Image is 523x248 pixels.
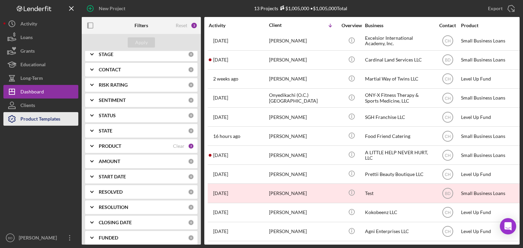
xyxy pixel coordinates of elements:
div: Reset [176,23,187,28]
time: 2025-08-17 19:50 [213,38,228,43]
div: New Project [99,2,125,15]
div: Export [488,2,503,15]
div: Cardinal Land Services LLC [365,51,433,69]
div: A LITTLE HELP NEVER HURT, LLC [365,146,433,164]
div: Overview [339,23,364,28]
b: STATE [99,128,112,134]
b: STATUS [99,113,116,118]
div: Open Intercom Messenger [500,218,516,234]
div: Activity [20,17,37,32]
text: CH [445,172,450,177]
b: STAGE [99,52,113,57]
text: BD [445,191,450,196]
div: [PERSON_NAME] [269,165,337,183]
div: Loans [20,31,33,46]
div: Onyedikachi (O.C.) [GEOGRAPHIC_DATA] [269,89,337,107]
div: Long-Term [20,71,43,87]
button: Dashboard [3,85,78,99]
div: 0 [188,112,194,119]
time: 2025-09-16 12:26 [213,95,228,101]
div: [PERSON_NAME] [269,223,337,241]
text: BD [445,58,450,63]
text: CH [445,134,450,139]
button: Product Templates [3,112,78,126]
div: 0 [188,219,194,226]
div: [PERSON_NAME] [269,146,337,164]
div: 0 [188,97,194,103]
text: CH [445,96,450,101]
div: Clients [20,99,35,114]
div: [PERSON_NAME] [269,203,337,222]
text: CH [445,39,450,43]
div: Activity [209,23,268,28]
text: CH [445,210,450,215]
b: Filters [134,23,148,28]
div: Educational [20,58,46,73]
div: 0 [188,158,194,164]
time: 2025-09-16 12:28 [213,172,228,177]
div: $1,005,000 [278,5,309,11]
div: [PERSON_NAME] [269,108,337,126]
div: [PERSON_NAME] [17,231,61,246]
time: 2025-08-27 15:15 [213,114,228,120]
div: [PERSON_NAME] [269,51,337,69]
div: 0 [188,174,194,180]
b: RISK RATING [99,82,128,88]
div: Client [269,22,303,28]
button: Educational [3,58,78,71]
div: Kokobeenz LLC [365,203,433,222]
div: Food Friend Catering [365,127,433,145]
button: Long-Term [3,71,78,85]
div: Contact [435,23,460,28]
div: Excelsior International Academy, Inc. [365,32,433,50]
div: [PERSON_NAME] [269,32,337,50]
div: [PERSON_NAME] [269,184,337,202]
div: ONY-X Fitness Therapy & Sports Medicine, LLC [365,89,433,107]
text: CH [445,229,450,234]
div: Dashboard [20,85,44,100]
div: 0 [188,204,194,210]
button: Clients [3,99,78,112]
time: 2025-09-10 15:09 [213,57,228,63]
div: Prettii Beauty Boutique LLC [365,165,433,183]
text: CH [445,77,450,82]
b: RESOLUTION [99,205,128,210]
button: New Project [82,2,132,15]
div: 13 Projects • $1,005,000 Total [254,5,347,11]
time: 2024-04-05 17:32 [213,191,228,196]
button: BD[PERSON_NAME] [3,231,78,245]
div: Clear [173,143,185,149]
div: 0 [188,128,194,134]
text: BD [8,236,12,240]
div: Product Templates [20,112,60,127]
button: Loans [3,31,78,44]
time: 2025-09-01 18:10 [213,76,238,82]
div: 0 [188,82,194,88]
div: 0 [188,189,194,195]
button: Grants [3,44,78,58]
button: Export [481,2,520,15]
b: START DATE [99,174,126,179]
div: 2 [188,143,194,149]
button: Activity [3,17,78,31]
div: [PERSON_NAME] [269,70,337,88]
div: 0 [188,67,194,73]
div: 0 [188,235,194,241]
div: SGH Franchise LLC [365,108,433,126]
div: [PERSON_NAME] [269,127,337,145]
time: 2025-09-17 03:55 [213,134,240,139]
b: RESOLVED [99,189,123,195]
div: Agni Enterprises LLC [365,223,433,241]
div: 3 [191,22,197,29]
time: 2025-09-10 04:36 [213,210,228,215]
div: Apply [135,37,148,48]
div: Martial Way of Twins LLC [365,70,433,88]
text: CH [445,153,450,158]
